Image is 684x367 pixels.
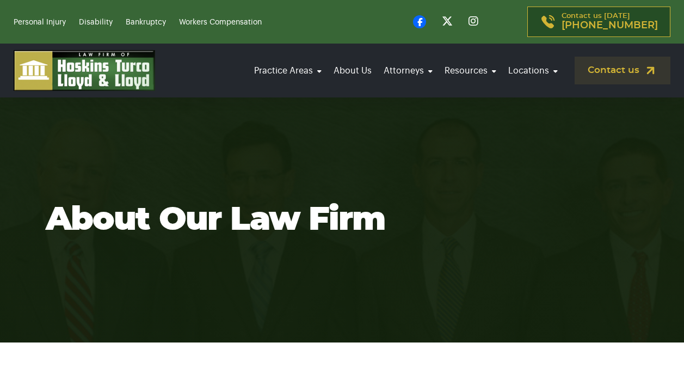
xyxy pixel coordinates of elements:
[14,19,66,26] a: Personal Injury
[441,56,500,86] a: Resources
[14,50,155,91] img: logo
[562,20,658,31] span: [PHONE_NUMBER]
[126,19,166,26] a: Bankruptcy
[46,201,639,239] h1: About our law firm
[79,19,113,26] a: Disability
[251,56,325,86] a: Practice Areas
[179,19,262,26] a: Workers Compensation
[330,56,375,86] a: About Us
[575,57,670,84] a: Contact us
[527,7,670,37] a: Contact us [DATE][PHONE_NUMBER]
[505,56,561,86] a: Locations
[562,13,658,31] p: Contact us [DATE]
[380,56,436,86] a: Attorneys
